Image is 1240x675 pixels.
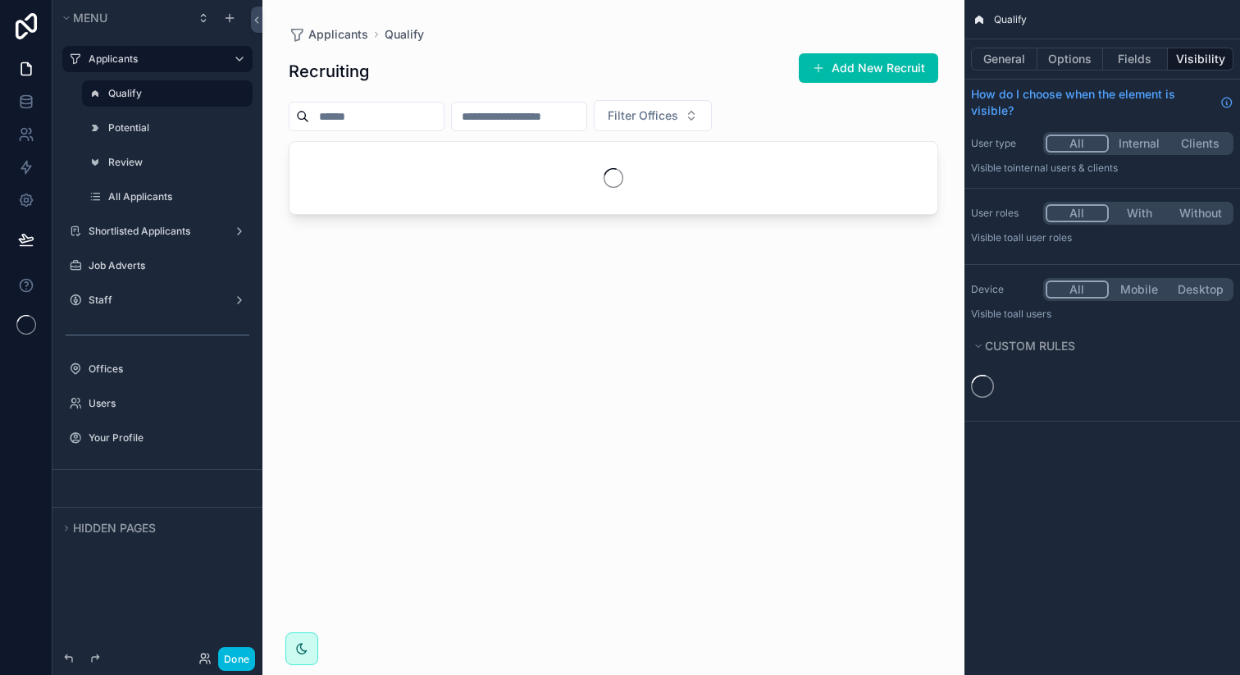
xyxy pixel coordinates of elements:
[1013,231,1072,244] span: All user roles
[1169,204,1231,222] button: Without
[218,647,255,671] button: Done
[971,86,1214,119] span: How do I choose when the element is visible?
[59,517,246,540] button: Hidden pages
[1046,280,1109,299] button: All
[1013,162,1118,174] span: Internal users & clients
[1169,135,1231,153] button: Clients
[994,13,1027,26] span: Qualify
[1046,135,1109,153] button: All
[971,231,1233,244] p: Visible to
[89,363,243,376] label: Offices
[108,156,243,169] label: Review
[89,431,243,445] label: Your Profile
[108,190,243,203] label: All Applicants
[59,7,187,30] button: Menu
[1109,204,1170,222] button: With
[89,52,220,66] label: Applicants
[971,283,1037,296] label: Device
[89,225,220,238] label: Shortlisted Applicants
[985,339,1075,353] span: Custom rules
[971,48,1037,71] button: General
[73,11,107,25] span: Menu
[971,308,1233,321] p: Visible to
[971,162,1233,175] p: Visible to
[971,335,1224,358] button: Custom rules
[1046,204,1109,222] button: All
[971,86,1233,119] a: How do I choose when the element is visible?
[108,87,243,100] label: Qualify
[1037,48,1103,71] button: Options
[89,259,243,272] label: Job Adverts
[1168,48,1233,71] button: Visibility
[73,521,156,535] span: Hidden pages
[89,294,220,307] label: Staff
[89,397,243,410] label: Users
[108,121,243,135] label: Potential
[1013,308,1051,320] span: all users
[1109,135,1170,153] button: Internal
[1103,48,1169,71] button: Fields
[1169,280,1231,299] button: Desktop
[1109,280,1170,299] button: Mobile
[971,207,1037,220] label: User roles
[971,137,1037,150] label: User type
